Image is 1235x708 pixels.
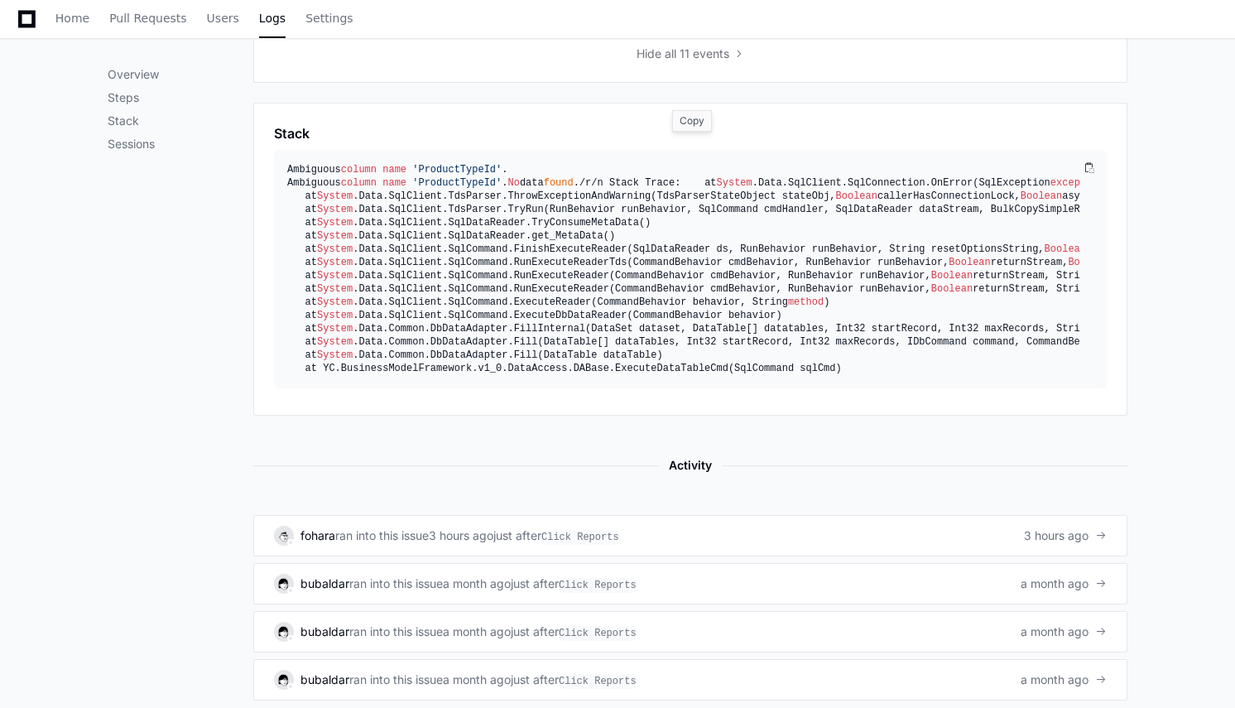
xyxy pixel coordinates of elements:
[274,123,310,143] h1: Stack
[276,527,291,543] img: 7.svg
[276,624,291,639] img: 1.svg
[493,527,619,544] div: just after
[1021,672,1088,688] span: a month ago
[349,576,443,592] span: ran into this issue
[317,217,353,229] span: System
[511,672,637,688] div: just after
[317,283,353,295] span: System
[559,626,637,641] span: Click Reports
[317,190,353,202] span: System
[541,530,619,545] span: Click Reports
[511,624,637,640] div: just after
[253,563,1127,604] a: bubaldarran into this issuea month agojust afterClick Reportsa month ago
[276,576,291,591] img: 1.svg
[931,283,973,295] span: Boolean
[317,323,353,335] span: System
[341,164,377,176] span: column
[300,528,335,542] a: fohara
[276,672,291,687] img: 1.svg
[931,270,973,282] span: Boolean
[382,164,406,176] span: name
[511,576,637,592] div: just after
[317,230,353,242] span: System
[1045,243,1086,255] span: Boolean
[317,310,353,321] span: System
[335,527,429,544] span: ran into this issue
[300,672,349,686] a: bubaldar
[507,177,519,189] span: No
[108,136,253,152] p: Sessions
[55,13,89,23] span: Home
[717,177,752,189] span: System
[253,659,1127,701] a: bubaldarran into this issuea month agojust afterClick Reportsa month ago
[559,674,637,689] span: Click Reports
[109,13,186,23] span: Pull Requests
[259,13,286,23] span: Logs
[274,123,1107,143] app-pz-page-link-header: Stack
[1050,177,1104,189] span: exception
[300,576,349,590] a: bubaldar
[1068,257,1109,268] span: Boolean
[659,455,722,475] span: Activity
[637,46,661,62] span: Hide
[443,672,511,688] div: a month ago
[317,296,353,308] span: System
[1021,624,1088,640] span: a month ago
[207,13,239,23] span: Users
[949,257,990,268] span: Boolean
[1024,527,1088,544] span: 3 hours ago
[300,624,349,638] a: bubaldar
[412,164,502,176] span: 'ProductTypeId'
[108,89,253,106] p: Steps
[665,46,729,62] span: all 11 events
[382,177,406,189] span: name
[305,13,353,23] span: Settings
[108,113,253,129] p: Stack
[836,190,877,202] span: Boolean
[443,576,511,592] div: a month ago
[443,624,511,640] div: a month ago
[544,177,574,189] span: found
[412,177,502,189] span: 'ProductTypeId'
[429,527,493,544] div: 3 hours ago
[788,296,824,308] span: method
[349,672,443,688] span: ran into this issue
[1021,576,1088,592] span: a month ago
[349,624,443,640] span: ran into this issue
[317,349,353,361] span: System
[253,515,1127,556] a: fohararan into this issue3 hours agojust afterClick Reports3 hours ago
[341,177,377,189] span: column
[637,46,744,62] button: Hideall 11 events
[108,66,253,83] p: Overview
[287,163,1080,375] div: Ambiguous . Ambiguous . data ./r/n Stack Trace: at .Data.SqlClient.SqlConnection.OnError(SqlExcep...
[672,110,712,132] div: Copy
[317,243,353,255] span: System
[317,270,353,282] span: System
[253,611,1127,653] a: bubaldarran into this issuea month agojust afterClick Reportsa month ago
[317,336,353,348] span: System
[317,204,353,215] span: System
[1021,190,1062,202] span: Boolean
[559,578,637,593] span: Click Reports
[317,257,353,268] span: System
